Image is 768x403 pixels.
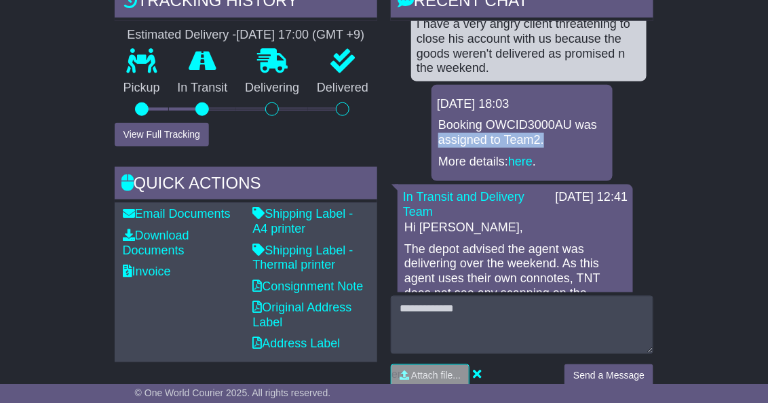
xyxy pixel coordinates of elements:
a: Shipping Label - Thermal printer [252,244,353,272]
div: Estimated Delivery - [115,28,377,43]
p: Hi [PERSON_NAME], [404,220,626,235]
span: © One World Courier 2025. All rights reserved. [135,387,331,398]
div: [DATE] 12:41 [556,190,628,205]
a: Consignment Note [252,280,363,293]
p: Delivering [236,81,308,96]
a: here [508,155,533,168]
div: I have a very angry client threatening to close his account with us because the goods weren't del... [417,17,641,75]
div: [DATE] 18:03 [437,97,607,112]
p: In Transit [169,81,237,96]
div: [DATE] 17:00 (GMT +9) [236,28,364,43]
a: Original Address Label [252,301,351,329]
p: Delivered [308,81,377,96]
div: Quick Actions [115,167,377,204]
button: Send a Message [564,364,653,388]
p: Pickup [115,81,169,96]
p: More details: . [438,155,606,170]
a: Invoice [123,265,171,278]
a: Shipping Label - A4 printer [252,207,353,235]
a: In Transit and Delivery Team [403,190,524,218]
button: View Full Tracking [115,123,209,147]
p: Booking OWCID3000AU was assigned to Team2. [438,118,606,147]
a: Email Documents [123,207,231,220]
a: Address Label [252,337,340,351]
a: Download Documents [123,229,189,257]
p: The depot advised the agent was delivering over the weekend. As this agent uses their own connote... [404,242,626,330]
